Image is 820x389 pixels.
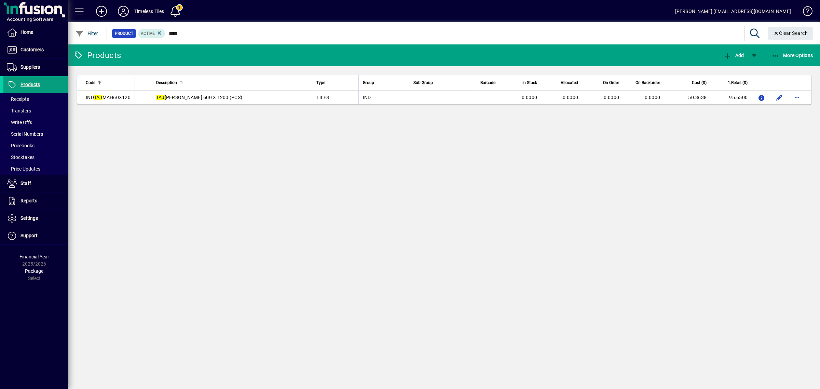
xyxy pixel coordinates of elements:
[363,79,374,86] span: Group
[141,31,155,36] span: Active
[363,95,371,100] span: IND
[510,79,543,86] div: In Stock
[798,1,811,24] a: Knowledge Base
[156,79,177,86] span: Description
[771,53,813,58] span: More Options
[645,95,660,100] span: 0.0000
[7,166,40,172] span: Price Updates
[7,143,35,148] span: Pricebooks
[522,79,537,86] span: In Stock
[74,27,100,40] button: Filter
[603,79,619,86] span: On Order
[3,163,68,175] a: Price Updates
[115,30,133,37] span: Product
[156,79,308,86] div: Description
[86,79,95,86] span: Code
[112,5,134,17] button: Profile
[3,105,68,117] a: Transfers
[480,79,502,86] div: Barcode
[73,50,121,61] div: Products
[20,82,40,87] span: Products
[20,233,38,238] span: Support
[480,79,495,86] span: Barcode
[76,31,98,36] span: Filter
[94,95,102,100] em: TAJ
[91,5,112,17] button: Add
[316,79,354,86] div: Type
[675,6,791,17] div: [PERSON_NAME] [EMAIL_ADDRESS][DOMAIN_NAME]
[774,92,785,103] button: Edit
[86,95,131,100] span: IND MAH60X120
[670,91,711,104] td: 50.3638
[363,79,405,86] div: Group
[3,128,68,140] a: Serial Numbers
[134,6,164,17] div: Timeless Tiles
[20,215,38,221] span: Settings
[3,140,68,151] a: Pricebooks
[138,29,165,38] mat-chip: Activation Status: Active
[561,79,578,86] span: Allocated
[20,198,37,203] span: Reports
[7,108,31,113] span: Transfers
[792,92,803,103] button: More options
[86,79,131,86] div: Code
[773,30,808,36] span: Clear Search
[3,93,68,105] a: Receipts
[413,79,433,86] span: Sub Group
[722,49,746,62] button: Add
[19,254,49,259] span: Financial Year
[7,155,35,160] span: Stocktakes
[3,59,68,76] a: Suppliers
[592,79,625,86] div: On Order
[563,95,578,100] span: 0.0000
[316,95,329,100] span: TILES
[3,41,68,58] a: Customers
[3,227,68,244] a: Support
[413,79,472,86] div: Sub Group
[768,27,814,40] button: Clear
[723,53,744,58] span: Add
[7,96,29,102] span: Receipts
[692,79,707,86] span: Cost ($)
[551,79,584,86] div: Allocated
[728,79,748,86] span: 1.Retail ($)
[3,210,68,227] a: Settings
[633,79,666,86] div: On Backorder
[7,131,43,137] span: Serial Numbers
[7,120,32,125] span: Write Offs
[156,95,165,100] em: TAJ
[25,268,43,274] span: Package
[635,79,660,86] span: On Backorder
[20,29,33,35] span: Home
[316,79,325,86] span: Type
[3,24,68,41] a: Home
[770,49,815,62] button: More Options
[3,117,68,128] a: Write Offs
[522,95,537,100] span: 0.0000
[3,192,68,210] a: Reports
[711,91,752,104] td: 95.6500
[3,175,68,192] a: Staff
[20,47,44,52] span: Customers
[20,64,40,70] span: Suppliers
[20,180,31,186] span: Staff
[3,151,68,163] a: Stocktakes
[156,95,242,100] span: [PERSON_NAME] 600 X 1200 (PCS)
[604,95,619,100] span: 0.0000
